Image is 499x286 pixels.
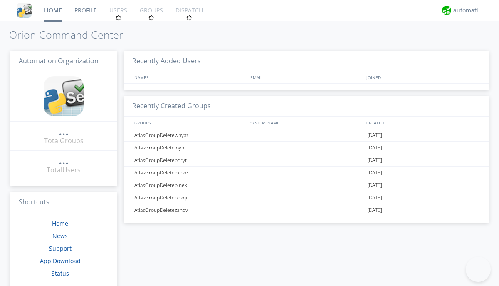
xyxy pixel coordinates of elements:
a: Status [52,269,69,277]
div: SYSTEM_NAME [248,117,364,129]
div: AtlasGroupDeletebinek [132,179,247,191]
img: spin.svg [148,15,154,21]
a: ... [59,127,69,136]
span: [DATE] [367,191,382,204]
span: Automation Organization [19,56,99,65]
div: Total Users [47,165,81,175]
span: [DATE] [367,129,382,142]
h3: Recently Created Groups [124,96,489,117]
div: ... [59,127,69,135]
a: AtlasGroupDeletebinek[DATE] [124,179,489,191]
h3: Recently Added Users [124,51,489,72]
img: d2d01cd9b4174d08988066c6d424eccd [442,6,451,15]
img: spin.svg [186,15,192,21]
div: GROUPS [132,117,246,129]
div: AtlasGroupDeletepqkqu [132,191,247,204]
span: [DATE] [367,154,382,167]
a: AtlasGroupDeletezzhov[DATE] [124,204,489,216]
span: [DATE] [367,204,382,216]
a: Home [52,219,68,227]
div: AtlasGroupDeletewhyaz [132,129,247,141]
a: AtlasGroupDeletewhyaz[DATE] [124,129,489,142]
a: AtlasGroupDeleteboryt[DATE] [124,154,489,167]
div: ... [59,156,69,164]
h3: Shortcuts [10,192,117,213]
img: cddb5a64eb264b2086981ab96f4c1ba7 [17,3,32,18]
a: Support [49,244,72,252]
a: ... [59,156,69,165]
div: CREATED [364,117,481,129]
iframe: Toggle Customer Support [466,257,491,282]
div: AtlasGroupDeleteloyhf [132,142,247,154]
span: [DATE] [367,142,382,154]
div: automation+atlas [453,6,484,15]
div: NAMES [132,71,246,83]
a: App Download [40,257,81,265]
div: JOINED [364,71,481,83]
div: AtlasGroupDeleteboryt [132,154,247,166]
span: [DATE] [367,179,382,191]
img: spin.svg [116,15,121,21]
a: AtlasGroupDeletepqkqu[DATE] [124,191,489,204]
span: [DATE] [367,167,382,179]
div: Total Groups [44,136,84,146]
img: cddb5a64eb264b2086981ab96f4c1ba7 [44,76,84,116]
a: AtlasGroupDeleteloyhf[DATE] [124,142,489,154]
a: AtlasGroupDeletemlrke[DATE] [124,167,489,179]
a: News [52,232,68,240]
div: AtlasGroupDeletezzhov [132,204,247,216]
div: EMAIL [248,71,364,83]
div: AtlasGroupDeletemlrke [132,167,247,179]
